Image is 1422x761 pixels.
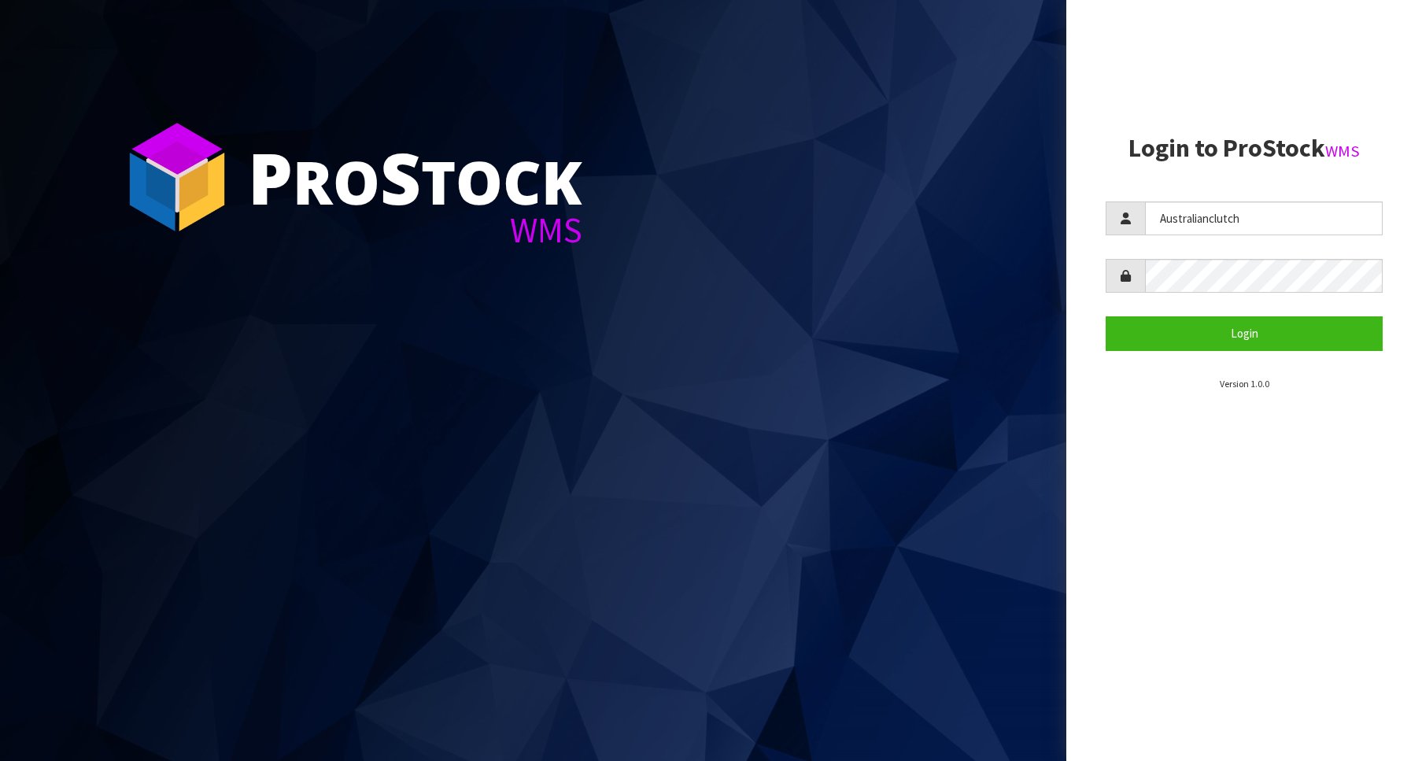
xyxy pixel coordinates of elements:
span: S [380,129,421,225]
div: ro tock [248,142,582,212]
span: P [248,129,293,225]
small: Version 1.0.0 [1220,378,1269,390]
small: WMS [1325,141,1360,161]
input: Username [1145,201,1383,235]
img: ProStock Cube [118,118,236,236]
div: WMS [248,212,582,248]
button: Login [1106,316,1383,350]
h2: Login to ProStock [1106,135,1383,162]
